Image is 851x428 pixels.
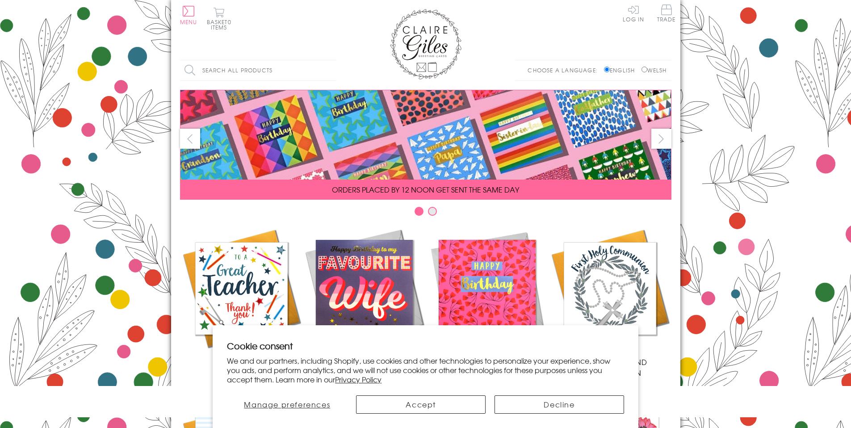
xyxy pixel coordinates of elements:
[180,206,671,220] div: Carousel Pagination
[180,18,197,26] span: Menu
[415,207,423,216] button: Carousel Page 1 (Current Slide)
[332,184,519,195] span: ORDERS PLACED BY 12 NOON GET SENT THE SAME DAY
[641,67,647,72] input: Welsh
[657,4,676,22] span: Trade
[244,399,330,410] span: Manage preferences
[641,66,667,74] label: Welsh
[303,227,426,367] a: New Releases
[549,227,671,378] a: Communion and Confirmation
[528,66,602,74] p: Choose a language:
[227,395,347,414] button: Manage preferences
[207,7,231,30] button: Basket0 items
[651,129,671,149] button: next
[428,207,437,216] button: Carousel Page 2
[227,340,624,352] h2: Cookie consent
[180,6,197,25] button: Menu
[180,129,200,149] button: prev
[657,4,676,24] a: Trade
[356,395,486,414] button: Accept
[335,374,381,385] a: Privacy Policy
[211,18,231,31] span: 0 items
[390,9,461,80] img: Claire Giles Greetings Cards
[623,4,644,22] a: Log In
[180,60,336,80] input: Search all products
[180,227,303,367] a: Academic
[227,356,624,384] p: We and our partners, including Shopify, use cookies and other technologies to personalize your ex...
[604,67,610,72] input: English
[604,66,639,74] label: English
[495,395,624,414] button: Decline
[426,227,549,367] a: Birthdays
[327,60,336,80] input: Search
